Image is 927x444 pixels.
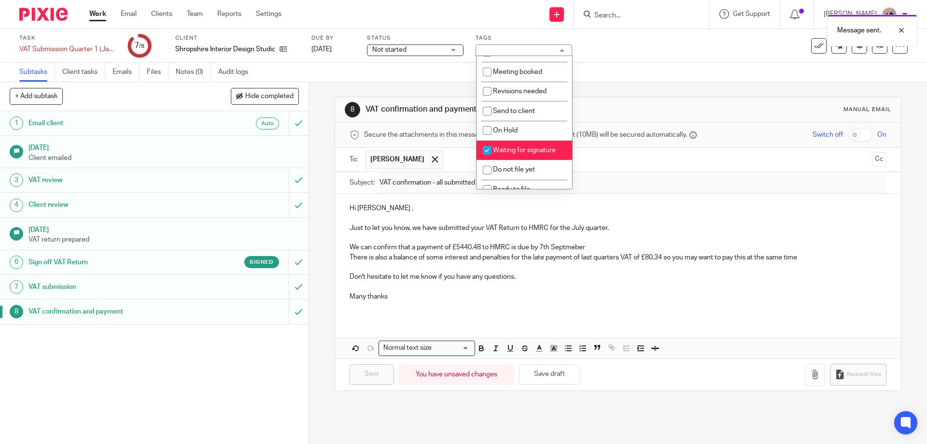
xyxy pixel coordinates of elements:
span: [PERSON_NAME] [370,155,424,164]
a: Notes (0) [176,63,211,82]
span: Signed [250,258,274,266]
div: 4 [10,199,23,212]
span: Revisions needed [493,88,547,95]
a: Subtasks [19,63,55,82]
input: Search for option [435,343,469,353]
h1: VAT confirmation and payment [365,104,639,115]
div: 7 [10,280,23,294]
span: [DATE] [311,46,332,53]
a: Work [89,9,106,19]
span: On [877,130,886,140]
a: Emails [112,63,140,82]
h1: Client review [28,198,196,212]
label: Task [19,34,116,42]
label: Subject: [350,178,375,187]
img: IMG_8745-0021-copy.jpg [882,7,897,22]
button: + Add subtask [10,88,63,104]
a: Clients [151,9,172,19]
a: Reports [217,9,241,19]
h1: [DATE] [28,141,299,153]
span: Request files [847,371,881,378]
h1: VAT review [28,173,196,187]
div: 8 [10,305,23,318]
div: 7 [135,40,144,51]
span: Switch off [813,130,843,140]
span: Meeting booked [493,69,542,75]
p: Many thanks [350,292,886,301]
a: Files [147,63,169,82]
h1: VAT confirmation and payment [28,304,196,319]
button: Save draft [519,364,580,385]
div: VAT Submission Quarter 1 (Jan/Apr/Jul/Oct) [19,44,116,54]
a: Audit logs [218,63,255,82]
div: 1 [10,116,23,130]
p: Just to let you know, we have submitted your VAT Return to HMRC for the July quarter. [350,223,886,233]
h1: Sign off VAT Return [28,255,196,270]
div: 3 [10,173,23,187]
div: Auto [256,117,279,129]
p: We can confirm that a payment of £5440.48 to HMRC is due by 7th Septmeber [350,243,886,252]
p: Don't hesitate to let me know if you have any questions. [350,272,886,282]
button: Cc [872,152,886,167]
a: Client tasks [62,63,105,82]
span: Normal text size [381,343,434,353]
span: Hide completed [245,93,294,100]
span: Ready to file [493,186,530,193]
h1: Email client [28,116,196,130]
label: To: [350,155,360,164]
div: You have unsaved changes [399,364,514,385]
span: On Hold [493,127,518,134]
span: Not started [372,46,407,53]
h1: VAT submission [28,280,196,294]
span: Secure the attachments in this message. Files exceeding the size limit (10MB) will be secured aut... [364,130,687,140]
a: Email [121,9,137,19]
button: Hide completed [231,88,299,104]
p: Hi [PERSON_NAME] , [350,203,886,213]
span: Waiting for signature [493,147,556,154]
p: Shropshire Interior Design Studio Ltd [175,44,275,54]
label: Client [175,34,299,42]
img: Pixie [19,8,68,21]
label: Status [367,34,463,42]
a: Team [187,9,203,19]
span: Do not file yet [493,166,535,173]
div: 6 [10,256,23,269]
div: Manual email [843,106,891,114]
p: Client emailed [28,153,299,163]
span: Send to client [493,108,535,115]
label: Due by [311,34,355,42]
a: Settings [256,9,281,19]
small: /8 [139,43,144,49]
p: There is also a balance of some interest and penalties for the late payment of last quarters VAT ... [350,253,886,262]
button: Request files [830,364,886,386]
input: Sent [350,364,394,385]
p: VAT return prepared [28,235,299,244]
p: Message sent. [837,26,881,35]
div: Search for option [379,341,475,356]
h1: [DATE] [28,223,299,235]
div: 8 [345,102,360,117]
